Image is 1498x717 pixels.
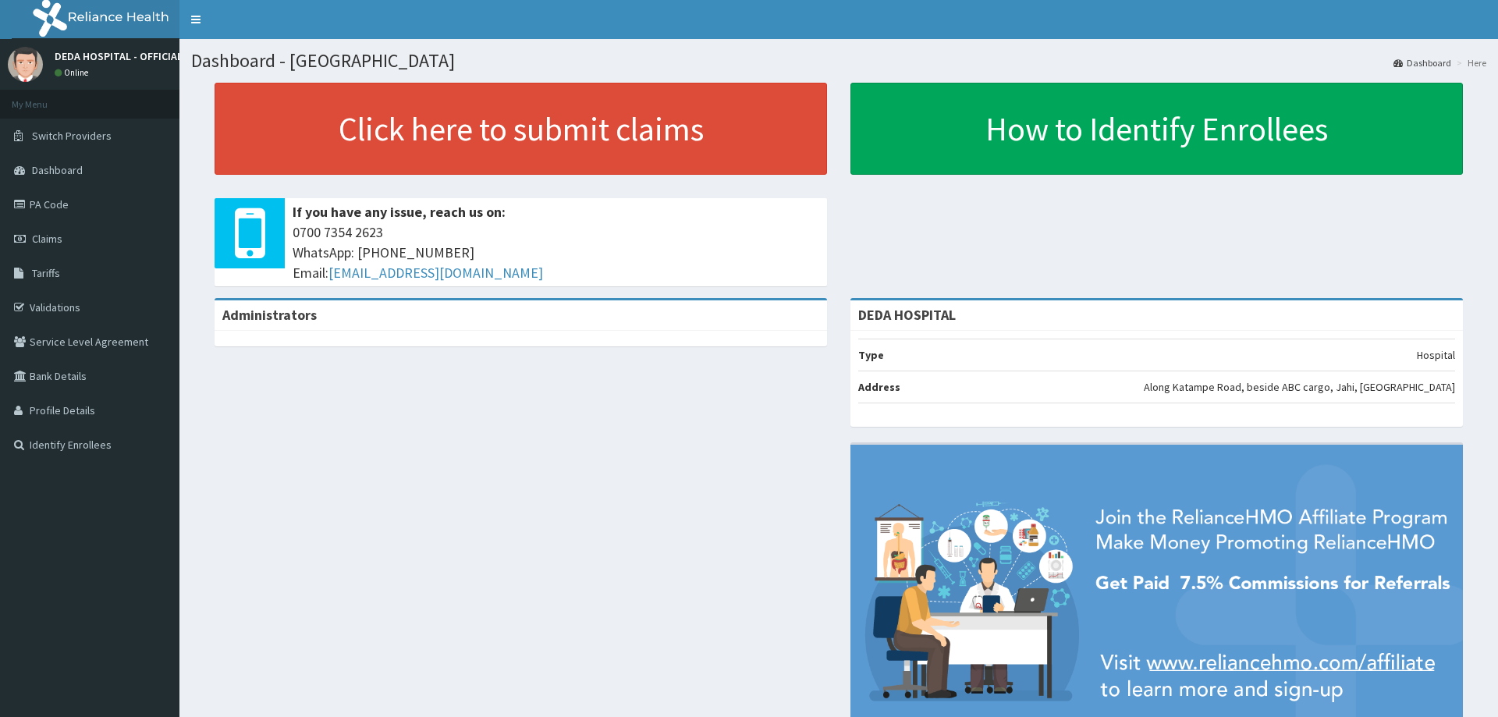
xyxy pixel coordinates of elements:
[32,232,62,246] span: Claims
[32,129,112,143] span: Switch Providers
[215,83,827,175] a: Click here to submit claims
[858,306,956,324] strong: DEDA HOSPITAL
[293,222,819,282] span: 0700 7354 2623 WhatsApp: [PHONE_NUMBER] Email:
[858,380,900,394] b: Address
[55,67,92,78] a: Online
[328,264,543,282] a: [EMAIL_ADDRESS][DOMAIN_NAME]
[858,348,884,362] b: Type
[1453,56,1486,69] li: Here
[55,51,183,62] p: DEDA HOSPITAL - OFFICIAL
[222,306,317,324] b: Administrators
[1417,347,1455,363] p: Hospital
[32,163,83,177] span: Dashboard
[32,266,60,280] span: Tariffs
[850,83,1463,175] a: How to Identify Enrollees
[293,203,506,221] b: If you have any issue, reach us on:
[8,47,43,82] img: User Image
[1144,379,1455,395] p: Along Katampe Road, beside ABC cargo, Jahi, [GEOGRAPHIC_DATA]
[1393,56,1451,69] a: Dashboard
[191,51,1486,71] h1: Dashboard - [GEOGRAPHIC_DATA]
